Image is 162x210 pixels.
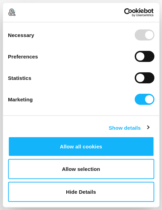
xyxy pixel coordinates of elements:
a: Usercentrics Cookiebot - opens in a new window [94,8,154,17]
a: Show details [109,124,149,132]
button: Hide Details [8,182,154,202]
button: Allow selection [8,159,154,179]
strong: Marketing [8,97,33,102]
strong: Necessary [8,32,34,38]
img: logo [8,9,16,16]
strong: Statistics [8,75,31,81]
button: Allow all cookies [8,136,154,156]
strong: Preferences [8,54,38,60]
